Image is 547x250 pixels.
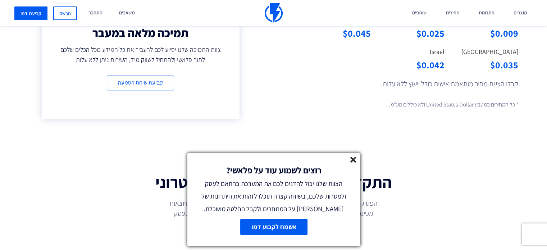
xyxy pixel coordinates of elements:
div: $0.035 [455,58,518,72]
div: $0.042 [382,58,445,72]
p: * כל המחירים במטבע United States Dollar ולא כוללים מע"מ. [308,100,519,110]
div: $0.025 [382,27,445,40]
a: הרשם [53,6,77,20]
div: $0.009 [455,27,518,40]
h3: תמיכה מלאה במעבר [56,27,225,39]
p: צוות התמיכה שלנו יסייע לכם להעביר את כל המידע מכל הכלים שלכם לתוך פלאשי ולהתחיל לשווק מיד, השירות... [56,45,225,65]
a: קביעת שיחת הטמעה [107,76,174,90]
label: [GEOGRAPHIC_DATA] [461,47,518,56]
p: הפסיקו לבזבז זמן על חיבורים [PERSON_NAME] מערכות שמאבדות מידע ויוצאות מסינכרון והתמקדו ביצירת חוו... [166,198,382,228]
a: קביעת דמו [14,6,47,20]
div: $0.045 [308,27,371,40]
h2: התקדמו הרבה מעבר לדיוור אלקטרוני [104,173,443,191]
p: קבלו הצעת מחיר מותאמת אישית כולל ייעוץ ללא עלות. [308,79,519,89]
label: Israel [430,47,445,56]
